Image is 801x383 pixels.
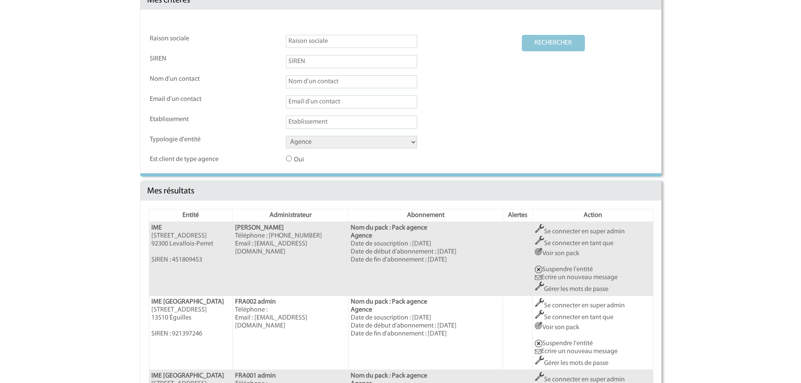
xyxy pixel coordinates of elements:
[233,222,349,296] td: Téléphone : [PHONE_NUMBER] Email : [EMAIL_ADDRESS][DOMAIN_NAME]
[150,95,225,103] label: Email d'un contact
[286,95,417,108] input: Email d'un contact
[286,55,417,68] input: SIREN
[351,372,427,379] b: Nom du pack : Pack agence
[351,232,372,239] b: Agence
[535,360,608,367] a: Gérer les mots de passe
[535,266,542,273] img: Suspendre entite
[286,156,362,164] label: Oui
[286,116,417,129] input: Etablissement
[150,116,225,124] label: Etablissement
[535,224,544,233] img: Outils.png
[535,340,542,347] img: Suspendre entite
[149,222,233,296] td: [STREET_ADDRESS] 92300 Levallois-Perret SIREN : 451809453
[502,209,532,222] th: Alertes: activer pour trier la colonne par ordre croissant
[149,296,233,370] td: [STREET_ADDRESS] 13510 Éguilles SIREN : 921397246
[535,240,613,247] a: Se connecter en tant que
[140,181,661,201] div: Mes résultats
[535,314,613,321] a: Se connecter en tant que
[286,75,417,88] input: Nom d'un contact
[535,324,579,331] a: Voir son pack
[151,225,162,231] b: IME
[151,298,224,305] b: IME [GEOGRAPHIC_DATA]
[150,35,225,43] label: Raison sociale
[535,275,541,280] img: Ecrire un nouveau message
[535,310,544,319] img: Outils.png
[233,209,349,222] th: Administrateur: activer pour trier la colonne par ordre croissant
[235,298,276,305] b: FRA002 admin
[150,156,225,164] label: Est client de type agence
[535,322,542,329] img: ActionCo.png
[535,282,544,291] img: Outils.png
[535,228,625,235] a: Se connecter en super admin
[535,266,593,273] a: Suspendre l'entité
[235,225,284,231] b: [PERSON_NAME]
[235,372,276,379] b: FRA001 admin
[535,248,542,255] img: ActionCo.png
[533,209,653,222] th: Action: activer pour trier la colonne par ordre croissant
[351,298,427,305] b: Nom du pack : Pack agence
[535,372,544,381] img: Outils.png
[150,75,225,83] label: Nom d'un contact
[351,306,372,313] b: Agence
[535,250,579,257] a: Voir son pack
[535,274,618,281] a: Ecrire un nouveau message
[535,340,593,347] a: Suspendre l'entité
[535,349,541,354] img: Ecrire un nouveau message
[349,222,503,296] td: Date de souscription : [DATE] Date de début d'abonnement : [DATE] Date de fin d'abonnement : [DATE]
[286,35,417,48] input: Raison sociale
[535,356,544,365] img: Outils.png
[535,286,608,293] a: Gérer les mots de passe
[522,35,585,51] button: RECHERCHER
[233,296,349,370] td: Téléphone : Email : [EMAIL_ADDRESS][DOMAIN_NAME]
[150,55,225,63] label: SIREN
[349,296,503,370] td: Date de souscription : [DATE] Date de début d'abonnement : [DATE] Date de fin d'abonnement : [DATE]
[535,298,544,307] img: Outils.png
[535,376,625,383] a: Se connecter en super admin
[149,209,233,222] th: Entité: activer pour trier la colonne par ordre décroissant
[150,136,225,144] label: Typologie d'entité
[349,209,503,222] th: Abonnement: activer pour trier la colonne par ordre croissant
[535,348,618,355] a: Ecrire un nouveau message
[535,302,625,309] a: Se connecter en super admin
[535,236,544,245] img: Outils.png
[151,372,224,379] b: IME [GEOGRAPHIC_DATA]
[351,225,427,231] b: Nom du pack : Pack agence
